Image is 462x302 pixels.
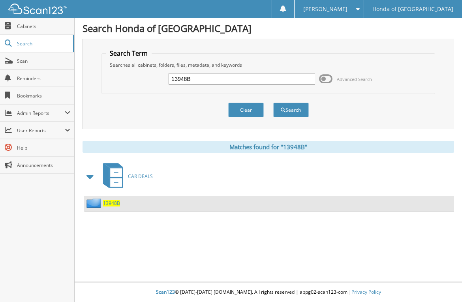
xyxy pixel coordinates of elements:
[17,58,70,64] span: Scan
[423,264,462,302] iframe: Chat Widget
[8,4,67,14] img: scan123-logo-white.svg
[17,92,70,99] span: Bookmarks
[17,110,65,116] span: Admin Reports
[17,75,70,82] span: Reminders
[228,103,264,117] button: Clear
[17,127,65,134] span: User Reports
[106,62,431,68] div: Searches all cabinets, folders, files, metadata, and keywords
[86,198,103,208] img: folder2.png
[17,162,70,169] span: Announcements
[98,161,153,192] a: CAR DEALS
[83,22,454,35] h1: Search Honda of [GEOGRAPHIC_DATA]
[17,144,70,151] span: Help
[273,103,309,117] button: Search
[106,49,152,58] legend: Search Term
[156,289,175,295] span: Scan123
[351,289,381,295] a: Privacy Policy
[128,173,153,180] span: CAR DEALS
[337,76,372,82] span: Advanced Search
[17,23,70,30] span: Cabinets
[372,7,453,11] span: Honda of [GEOGRAPHIC_DATA]
[303,7,347,11] span: [PERSON_NAME]
[103,200,120,206] a: 13948B
[83,141,454,153] div: Matches found for "13948B"
[75,283,462,302] div: © [DATE]-[DATE] [DOMAIN_NAME]. All rights reserved | appg02-scan123-com |
[17,40,69,47] span: Search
